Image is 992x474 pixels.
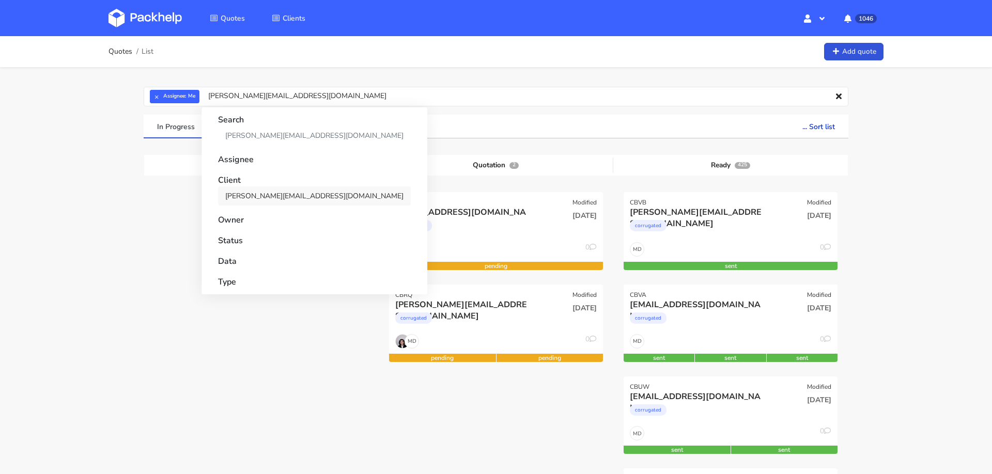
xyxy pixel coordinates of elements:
strong: Status [218,228,411,247]
div: Modified [807,291,831,299]
a: CBVB Modified [PERSON_NAME][EMAIL_ADDRESS][DOMAIN_NAME] corrugated [DATE] MD 0 sent [624,192,838,270]
div: 0 [820,242,831,257]
span: Quotes [221,13,245,23]
div: CBUW [630,383,649,391]
img: Dashboard [109,9,182,27]
div: sent [624,446,731,454]
span: MD [630,426,644,440]
span: List [142,48,153,56]
span: Me [188,94,195,99]
div: 0 [585,334,597,349]
nav: breadcrumb [109,41,153,62]
div: sent [624,262,838,270]
span: MD [405,335,419,348]
div: sent [695,354,766,362]
input: Start typing to filter or search items below... [144,87,848,106]
div: Modified [572,198,597,207]
div: pending [497,354,603,362]
strong: Assignee [218,147,411,166]
div: pending [389,262,603,270]
a: CBVA Modified [EMAIL_ADDRESS][DOMAIN_NAME] corrugated [DATE] MD 0 sent sent sent [624,285,838,362]
span: [DATE] [807,395,831,405]
button: ... Sort list [789,115,848,137]
button: 1046 [836,9,884,27]
a: [PERSON_NAME][EMAIL_ADDRESS][DOMAIN_NAME] [218,186,411,206]
span: MD [630,243,644,256]
div: Modified [807,383,831,391]
div: Modified [807,198,831,207]
a: CBUW Modified [EMAIL_ADDRESS][DOMAIN_NAME] corrugated [DATE] MD 0 sent sent [624,376,838,454]
strong: Type [218,270,411,288]
span: MD [630,335,644,348]
a: In Progress [144,115,208,137]
strong: Client [218,168,411,186]
span: 2 [509,162,519,169]
div: CBRQ [395,291,412,299]
a: Quotes [109,48,132,56]
div: CBVA [630,291,646,299]
div: [PERSON_NAME][EMAIL_ADDRESS][DOMAIN_NAME] [395,299,532,310]
a: CBRQ Modified [PERSON_NAME][EMAIL_ADDRESS][DOMAIN_NAME] corrugated [DATE] MD 0 pending pending [389,285,603,362]
span: 1046 [855,14,877,23]
span: [DATE] [572,211,597,220]
button: × [150,90,163,103]
span: Clients [283,13,305,23]
div: Draft [144,157,379,173]
div: pending [389,354,496,362]
span: [DATE] [807,303,831,313]
div: [EMAIL_ADDRESS][DOMAIN_NAME] [630,299,767,310]
span: [DATE] [572,303,597,313]
div: sent [731,446,838,454]
strong: Data [218,249,411,267]
div: corrugated [630,220,667,231]
a: CBUS Modified [EMAIL_ADDRESS][DOMAIN_NAME] corrugated [DATE] MD 0 pending [389,192,603,270]
div: [EMAIL_ADDRESS][DOMAIN_NAME] [630,391,767,402]
div: Ready [613,157,848,173]
span: [DATE] [807,211,831,220]
div: [EMAIL_ADDRESS][DOMAIN_NAME] [395,207,532,218]
div: sent [624,354,694,362]
img: EAIyIRU0dAq65ppaJAwWYtlGmUWQIa1qVSd.jpg [396,335,409,348]
strong: Assignee: [163,94,186,99]
div: sent [767,354,838,362]
a: Quotes [197,9,257,27]
div: [PERSON_NAME][EMAIL_ADDRESS][DOMAIN_NAME] [630,207,767,218]
div: corrugated [630,312,667,324]
span: 425 [735,162,750,169]
strong: Search [218,107,411,126]
div: Quotation [379,157,613,173]
a: Add quote [824,43,884,61]
div: corrugated [395,312,432,324]
div: 0 [585,242,597,257]
div: 0 [820,334,831,349]
strong: Owner [218,208,411,226]
div: corrugated [630,404,667,416]
div: Modified [572,291,597,299]
div: CBVB [630,198,646,207]
a: [PERSON_NAME][EMAIL_ADDRESS][DOMAIN_NAME] [218,126,411,145]
div: 0 [820,426,831,440]
a: Clients [259,9,318,27]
